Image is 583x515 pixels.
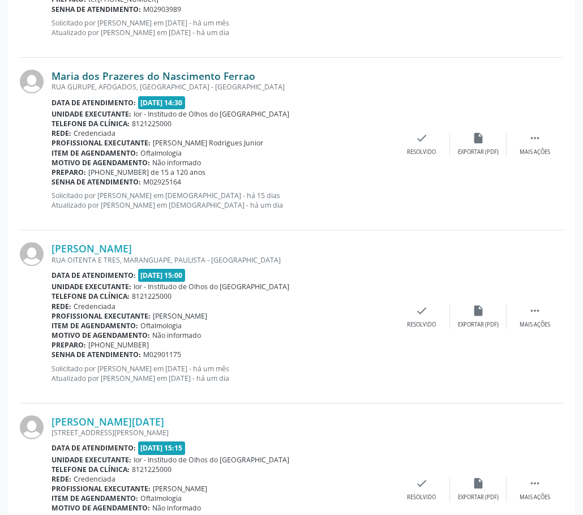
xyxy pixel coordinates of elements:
i: check [415,304,428,317]
span: Oftalmologia [140,321,182,331]
b: Motivo de agendamento: [52,331,150,340]
span: Ior - Institudo de Olhos do [GEOGRAPHIC_DATA] [134,109,289,119]
b: Profissional executante: [52,138,151,148]
span: 8121225000 [132,291,172,301]
span: Não informado [152,503,201,513]
span: [PHONE_NUMBER] [88,340,149,350]
b: Unidade executante: [52,455,131,465]
span: M02903989 [143,5,181,14]
i:  [529,477,541,490]
b: Preparo: [52,168,86,177]
p: Solicitado por [PERSON_NAME] em [DEMOGRAPHIC_DATA] - há 15 dias Atualizado por [PERSON_NAME] em [... [52,191,393,210]
b: Motivo de agendamento: [52,158,150,168]
b: Rede: [52,128,71,138]
b: Senha de atendimento: [52,350,141,359]
div: [STREET_ADDRESS][PERSON_NAME] [52,428,393,437]
i: insert_drive_file [472,132,485,144]
div: Exportar (PDF) [458,148,499,156]
a: [PERSON_NAME][DATE] [52,415,164,428]
b: Data de atendimento: [52,443,136,453]
b: Unidade executante: [52,109,131,119]
b: Item de agendamento: [52,321,138,331]
b: Telefone da clínica: [52,465,130,474]
i:  [529,304,541,317]
span: Credenciada [74,128,115,138]
span: M02901175 [143,350,181,359]
span: [PERSON_NAME] [153,311,207,321]
div: RUA OITENTA E TRES, MARANGUAPE, PAULISTA - [GEOGRAPHIC_DATA] [52,255,393,265]
b: Profissional executante: [52,484,151,493]
span: Ior - Institudo de Olhos do [GEOGRAPHIC_DATA] [134,455,289,465]
span: 8121225000 [132,119,172,128]
b: Item de agendamento: [52,493,138,503]
a: Maria dos Prazeres do Nascimento Ferrao [52,70,255,82]
i:  [529,132,541,144]
div: Resolvido [407,321,436,329]
span: Ior - Institudo de Olhos do [GEOGRAPHIC_DATA] [134,282,289,291]
span: [DATE] 14:30 [138,96,186,109]
img: img [20,70,44,93]
i: insert_drive_file [472,304,485,317]
p: Solicitado por [PERSON_NAME] em [DATE] - há um mês Atualizado por [PERSON_NAME] em [DATE] - há um... [52,364,393,383]
span: [PHONE_NUMBER] de 15 a 120 anos [88,168,205,177]
span: Oftalmologia [140,148,182,158]
b: Rede: [52,474,71,484]
span: Oftalmologia [140,493,182,503]
p: Solicitado por [PERSON_NAME] em [DATE] - há um mês Atualizado por [PERSON_NAME] em [DATE] - há um... [52,18,393,37]
div: Mais ações [520,148,550,156]
a: [PERSON_NAME] [52,242,132,255]
div: Exportar (PDF) [458,493,499,501]
div: RUA GURUPE, AFOGADOS, [GEOGRAPHIC_DATA] - [GEOGRAPHIC_DATA] [52,82,393,92]
b: Telefone da clínica: [52,119,130,128]
b: Rede: [52,302,71,311]
b: Motivo de agendamento: [52,503,150,513]
span: Não informado [152,158,201,168]
div: Resolvido [407,148,436,156]
span: [PERSON_NAME] Rodrigues Junior [153,138,263,148]
b: Profissional executante: [52,311,151,321]
img: img [20,415,44,439]
b: Data de atendimento: [52,271,136,280]
img: img [20,242,44,266]
span: [PERSON_NAME] [153,484,207,493]
div: Mais ações [520,321,550,329]
div: Mais ações [520,493,550,501]
span: [DATE] 15:15 [138,441,186,454]
span: Não informado [152,331,201,340]
div: Resolvido [407,493,436,501]
span: Credenciada [74,302,115,311]
div: Exportar (PDF) [458,321,499,329]
b: Telefone da clínica: [52,291,130,301]
b: Item de agendamento: [52,148,138,158]
span: 8121225000 [132,465,172,474]
b: Senha de atendimento: [52,5,141,14]
i: check [415,477,428,490]
b: Preparo: [52,340,86,350]
span: Credenciada [74,474,115,484]
i: insert_drive_file [472,477,485,490]
b: Senha de atendimento: [52,177,141,187]
b: Unidade executante: [52,282,131,291]
span: M02925164 [143,177,181,187]
i: check [415,132,428,144]
span: [DATE] 15:00 [138,269,186,282]
b: Data de atendimento: [52,98,136,108]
